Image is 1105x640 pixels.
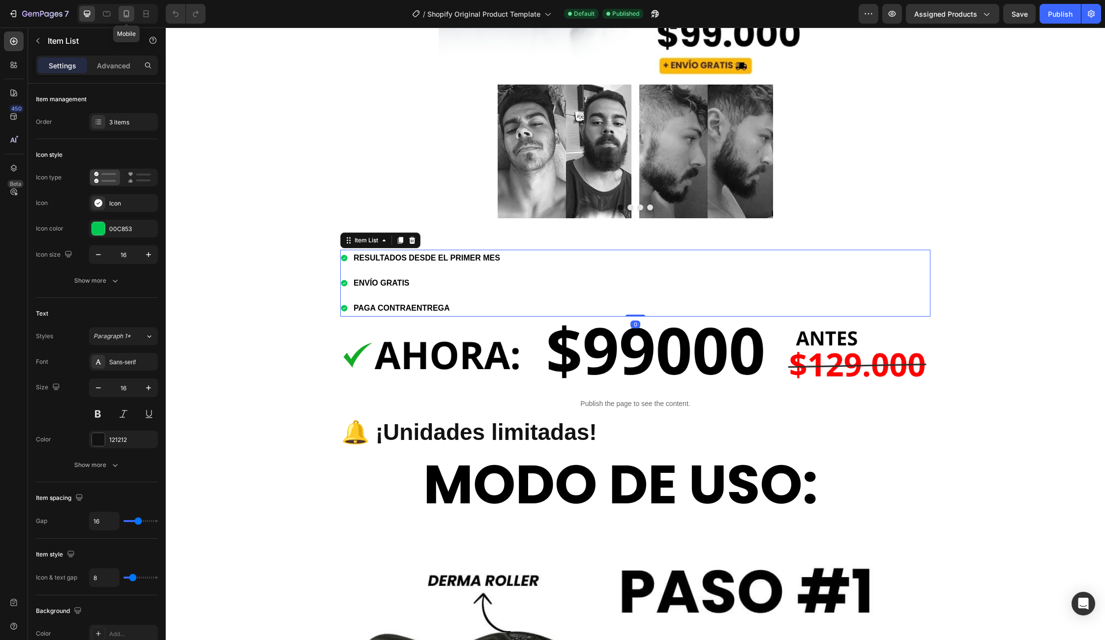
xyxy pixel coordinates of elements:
[93,332,131,341] span: Paragraph 1*
[427,9,540,19] span: Shopify Original Product Template
[109,358,155,367] div: Sans-serif
[188,251,244,260] strong: ENVÍO GRATIS
[109,199,155,208] div: Icon
[74,276,120,286] div: Show more
[1048,9,1073,19] div: Publish
[109,436,155,444] div: 121212
[48,35,131,47] p: Item List
[49,60,76,71] p: Settings
[9,105,24,113] div: 450
[36,517,47,525] div: Gap
[36,95,87,104] div: Item management
[109,630,155,639] div: Add...
[74,460,120,470] div: Show more
[36,492,85,505] div: Item spacing
[187,208,214,217] div: Item List
[462,177,468,183] button: Dot
[64,8,69,20] p: 7
[1003,4,1036,24] button: Save
[188,226,334,234] strong: RESULTADOS DESDE EL PRIMER MES
[90,569,119,586] input: Auto
[36,605,84,618] div: Background
[89,327,158,345] button: Paragraph 1*
[36,548,77,561] div: Item style
[175,289,765,363] img: gempages_523067067130184505-11ea8d3a-f8c9-4bec-b27e-85dba82a12d6.png
[574,9,595,18] span: Default
[1012,10,1028,18] span: Save
[36,248,74,262] div: Icon size
[481,177,487,183] button: Dot
[914,9,977,19] span: Assigned Products
[109,118,155,127] div: 3 items
[36,309,48,318] div: Text
[36,173,61,182] div: Icon type
[612,9,639,18] span: Published
[90,512,119,530] input: Auto
[36,117,52,126] div: Order
[340,116,356,132] button: Carousel Back Arrow
[36,332,53,341] div: Styles
[175,389,765,421] h2: 🔔 ¡Unidades limitadas!
[36,272,158,290] button: Show more
[36,381,62,394] div: Size
[36,224,63,233] div: Icon color
[175,371,765,381] p: Publish the page to see the content.
[36,456,158,474] button: Show more
[584,116,599,132] button: Carousel Next Arrow
[452,177,458,183] button: Dot
[188,276,284,285] strong: PAGA CONTRAENTREGA
[97,60,130,71] p: Advanced
[36,573,77,582] div: Icon & text gap
[36,357,48,366] div: Font
[332,57,466,191] img: gempages_523067067130184505-22c77320-c459-4f03-8072-1b60d2672fb2.jpg
[166,28,1105,640] iframe: Design area
[109,225,155,233] div: 00C853
[36,150,62,159] div: Icon style
[36,629,51,638] div: Color
[1040,4,1081,24] button: Publish
[4,4,73,24] button: 7
[36,435,51,444] div: Color
[36,199,48,207] div: Icon
[1072,592,1095,615] div: Open Intercom Messenger
[472,177,478,183] button: Dot
[474,57,607,191] img: gempages_523067067130184505-25d3ad65-2b68-4571-a25f-f49149e089cd.webp
[465,293,475,301] div: 0
[906,4,999,24] button: Assigned Products
[166,4,206,24] div: Undo/Redo
[175,421,765,495] img: gempages_523067067130184505-9d344264-7224-415f-b1e0-35f799bea8ac.jpg
[7,180,24,188] div: Beta
[423,9,425,19] span: /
